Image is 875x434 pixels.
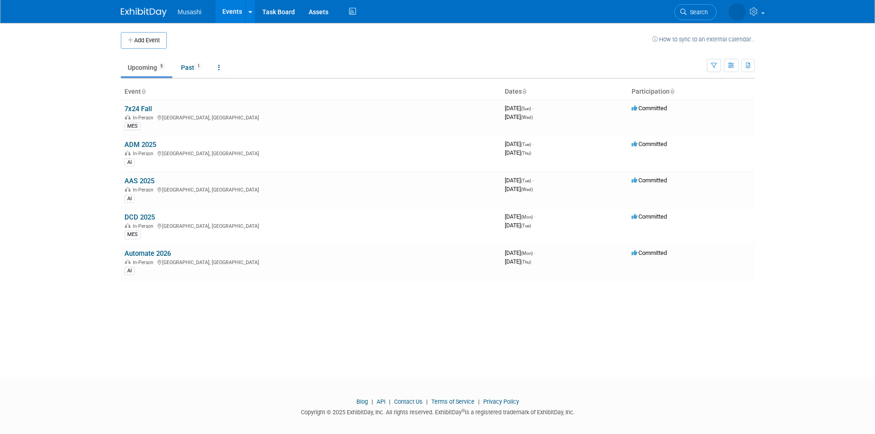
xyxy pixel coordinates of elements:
[505,186,533,192] span: [DATE]
[133,115,156,121] span: In-Person
[121,59,172,76] a: Upcoming5
[632,177,667,184] span: Committed
[369,398,375,405] span: |
[534,249,536,256] span: -
[125,259,130,264] img: In-Person Event
[178,8,202,16] span: Musashi
[124,222,497,229] div: [GEOGRAPHIC_DATA], [GEOGRAPHIC_DATA]
[632,249,667,256] span: Committed
[387,398,393,405] span: |
[124,267,135,275] div: AI
[670,88,674,95] a: Sort by Participation Type
[124,158,135,167] div: AI
[124,149,497,157] div: [GEOGRAPHIC_DATA], [GEOGRAPHIC_DATA]
[124,105,152,113] a: 7x24 Fall
[125,151,130,155] img: In-Person Event
[728,3,746,21] img: Chris Morley
[532,177,534,184] span: -
[501,84,628,100] th: Dates
[632,213,667,220] span: Committed
[141,88,146,95] a: Sort by Event Name
[522,88,526,95] a: Sort by Start Date
[505,149,531,156] span: [DATE]
[505,222,531,229] span: [DATE]
[532,141,534,147] span: -
[505,213,536,220] span: [DATE]
[195,63,203,70] span: 1
[133,187,156,193] span: In-Person
[133,259,156,265] span: In-Person
[521,151,531,156] span: (Thu)
[521,106,531,111] span: (Sun)
[652,36,755,43] a: How to sync to an external calendar...
[532,105,534,112] span: -
[462,408,465,413] sup: ®
[124,122,141,130] div: MES
[125,223,130,228] img: In-Person Event
[521,223,531,228] span: (Tue)
[687,9,708,16] span: Search
[124,213,155,221] a: DCD 2025
[174,59,209,76] a: Past1
[424,398,430,405] span: |
[133,151,156,157] span: In-Person
[521,214,533,220] span: (Mon)
[521,115,533,120] span: (Wed)
[124,249,171,258] a: Automate 2026
[534,213,536,220] span: -
[505,249,536,256] span: [DATE]
[521,178,531,183] span: (Tue)
[124,258,497,265] div: [GEOGRAPHIC_DATA], [GEOGRAPHIC_DATA]
[431,398,474,405] a: Terms of Service
[632,141,667,147] span: Committed
[158,63,165,70] span: 5
[505,177,534,184] span: [DATE]
[377,398,385,405] a: API
[121,8,167,17] img: ExhibitDay
[505,113,533,120] span: [DATE]
[125,115,130,119] img: In-Person Event
[521,142,531,147] span: (Tue)
[394,398,423,405] a: Contact Us
[124,195,135,203] div: AI
[476,398,482,405] span: |
[124,113,497,121] div: [GEOGRAPHIC_DATA], [GEOGRAPHIC_DATA]
[483,398,519,405] a: Privacy Policy
[632,105,667,112] span: Committed
[505,105,534,112] span: [DATE]
[124,177,154,185] a: AAS 2025
[628,84,755,100] th: Participation
[124,231,141,239] div: MES
[121,32,167,49] button: Add Event
[124,186,497,193] div: [GEOGRAPHIC_DATA], [GEOGRAPHIC_DATA]
[521,259,531,265] span: (Thu)
[356,398,368,405] a: Blog
[505,141,534,147] span: [DATE]
[125,187,130,192] img: In-Person Event
[124,141,156,149] a: ADM 2025
[521,187,533,192] span: (Wed)
[121,84,501,100] th: Event
[674,4,717,20] a: Search
[133,223,156,229] span: In-Person
[505,258,531,265] span: [DATE]
[521,251,533,256] span: (Mon)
